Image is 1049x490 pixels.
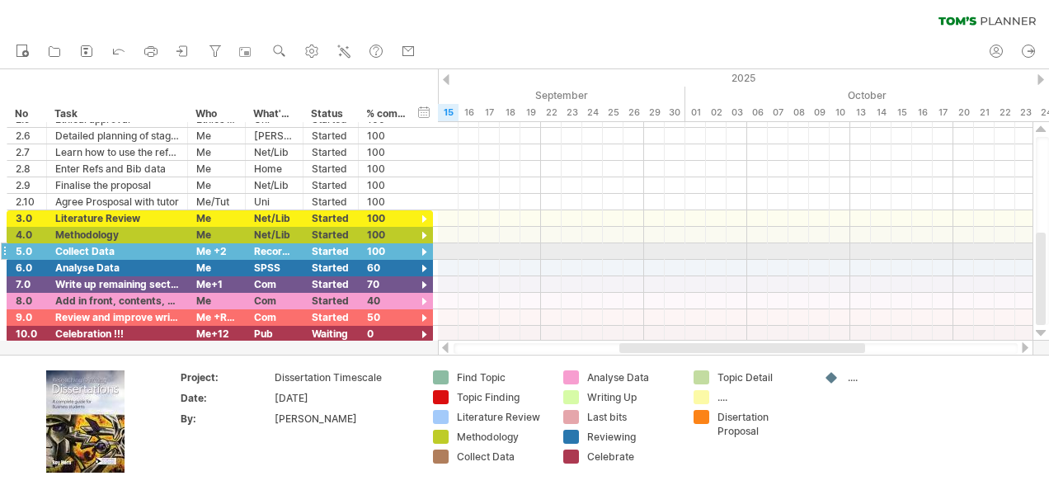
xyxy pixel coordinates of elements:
div: [PERSON_NAME]'s Pl [254,128,294,144]
div: Monday, 15 September 2025 [438,104,459,121]
div: No [15,106,37,122]
div: Com [254,309,294,325]
div: Literature Review [457,410,547,424]
div: Me [196,177,237,193]
div: Wednesday, 8 October 2025 [788,104,809,121]
div: What's needed [253,106,294,122]
div: Who [195,106,236,122]
div: 8.0 [16,293,38,309]
div: Started [312,194,350,210]
div: Started [312,293,350,309]
div: Me [196,260,237,276]
div: Celebration !!! [55,326,179,342]
div: Started [312,177,350,193]
div: Collect Data [457,450,547,464]
div: Net/Lib [254,210,294,226]
div: Me [196,128,237,144]
div: Tuesday, 30 September 2025 [665,104,685,121]
div: Methodology [457,430,547,444]
div: 100 [367,161,407,177]
div: Started [312,276,350,292]
div: 100 [367,227,407,243]
div: Monday, 29 September 2025 [644,104,665,121]
div: Friday, 19 September 2025 [520,104,541,121]
div: Agree Prosposal with tutor [55,194,179,210]
div: Monday, 20 October 2025 [953,104,974,121]
div: Monday, 6 October 2025 [747,104,768,121]
div: Started [312,260,350,276]
div: 2.6 [16,128,38,144]
div: 5.0 [16,243,38,259]
div: Friday, 17 October 2025 [933,104,953,121]
div: Me+12 [196,326,237,342]
div: Celebrate [587,450,677,464]
div: Pub [254,326,294,342]
div: 4.0 [16,227,38,243]
div: 40 [367,293,407,309]
div: Recorder [254,243,294,259]
div: 100 [367,177,407,193]
div: [DATE] [275,391,413,405]
div: 2.10 [16,194,38,210]
div: Topic Detail [717,370,807,384]
div: Methodology [55,227,179,243]
div: Tuesday, 16 September 2025 [459,104,479,121]
div: 60 [367,260,407,276]
div: Com [254,276,294,292]
div: Me/Tut [196,194,237,210]
div: Thursday, 16 October 2025 [912,104,933,121]
div: Wednesday, 15 October 2025 [891,104,912,121]
div: Analyse Data [55,260,179,276]
div: Monday, 13 October 2025 [850,104,871,121]
div: .... [717,390,807,404]
div: Com [254,293,294,309]
div: Net/Lib [254,177,294,193]
div: Me+1 [196,276,237,292]
div: Friday, 3 October 2025 [727,104,747,121]
div: 7.0 [16,276,38,292]
div: Tuesday, 7 October 2025 [768,104,788,121]
div: Started [312,144,350,160]
div: Net/Lib [254,144,294,160]
div: Task [54,106,178,122]
div: Review and improve writing [55,309,179,325]
div: Wednesday, 24 September 2025 [582,104,603,121]
div: 100 [367,128,407,144]
div: September 2025 [232,87,685,104]
div: Tuesday, 23 September 2025 [562,104,582,121]
div: 100 [367,210,407,226]
div: Topic Finding [457,390,547,404]
div: Reviewing [587,430,677,444]
div: Started [312,227,350,243]
div: Wednesday, 17 September 2025 [479,104,500,121]
div: Me [196,293,237,309]
div: 100 [367,243,407,259]
div: Detailed planning of stages [55,128,179,144]
div: 70 [367,276,407,292]
div: Wednesday, 22 October 2025 [995,104,1015,121]
div: Me [196,227,237,243]
div: Finalise the proposal [55,177,179,193]
div: Status [311,106,349,122]
div: 0 [367,326,407,342]
div: Started [312,243,350,259]
div: Wednesday, 1 October 2025 [685,104,706,121]
div: 50 [367,309,407,325]
div: 10.0 [16,326,38,342]
div: Me +RGH [196,309,237,325]
div: Monday, 22 September 2025 [541,104,562,121]
div: Me [196,161,237,177]
div: Thursday, 9 October 2025 [809,104,830,121]
img: ae64b563-e3e0-416d-90a8-e32b171956a1.jpg [46,370,125,473]
div: [PERSON_NAME] [275,412,413,426]
div: Thursday, 23 October 2025 [1015,104,1036,121]
div: Started [312,309,350,325]
div: Dissertation Timescale [275,370,413,384]
div: Find Topic [457,370,547,384]
div: % complete [366,106,406,122]
div: 2.7 [16,144,38,160]
div: Thursday, 18 September 2025 [500,104,520,121]
div: 100 [367,194,407,210]
div: Add in front, contents, abstr etc [55,293,179,309]
div: Tuesday, 21 October 2025 [974,104,995,121]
